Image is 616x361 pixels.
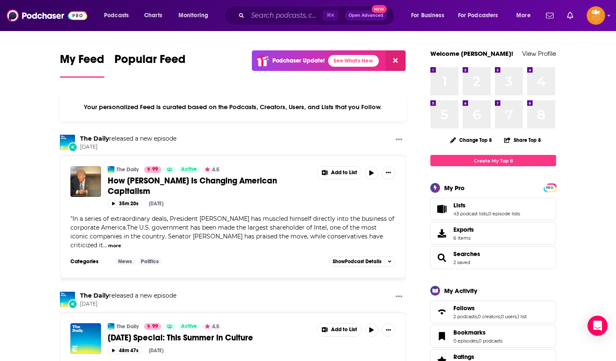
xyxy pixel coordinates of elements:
[453,353,474,361] span: Ratings
[152,322,158,331] span: 99
[108,242,121,249] button: more
[144,323,161,330] a: 99
[345,10,387,21] button: Open AdvancedNew
[114,52,186,78] a: Popular Feed
[349,13,383,18] span: Open Advanced
[144,166,161,173] a: 99
[149,348,163,353] div: [DATE]
[70,166,101,197] img: How Trump Is Changing American Capitalism
[116,166,139,173] a: The Daily
[453,329,486,336] span: Bookmarks
[518,314,527,319] a: 1 list
[504,132,541,148] button: Share Top 8
[453,201,520,209] a: Lists
[372,5,387,13] span: New
[392,292,406,302] button: Show More Button
[60,52,104,71] span: My Feed
[108,332,253,343] span: [DATE] Special: This Summer in Culture
[108,346,142,354] button: 48m 47s
[516,10,531,21] span: More
[588,316,608,336] div: Open Intercom Messenger
[108,166,114,173] a: The Daily
[108,323,114,330] img: The Daily
[70,258,108,265] h3: Categories
[545,185,555,191] span: PRO
[477,314,478,319] span: ,
[444,287,477,295] div: My Activity
[7,8,87,24] img: Podchaser - Follow, Share and Rate Podcasts
[453,9,510,22] button: open menu
[433,203,450,215] a: Lists
[116,323,139,330] a: The Daily
[70,215,394,249] span: "
[152,165,158,174] span: 99
[543,8,557,23] a: Show notifications dropdown
[60,292,75,307] img: The Daily
[115,258,135,265] a: News
[108,175,277,196] span: How [PERSON_NAME] Is Changing American Capitalism
[433,330,450,342] a: Bookmarks
[453,226,474,233] span: Exports
[202,323,222,330] button: 4.5
[587,6,605,25] img: User Profile
[458,10,498,21] span: For Podcasters
[430,50,513,58] a: Welcome [PERSON_NAME]!
[80,135,176,143] h3: released a new episode
[80,135,109,142] a: The Daily
[453,235,474,241] span: 6 items
[68,299,78,309] div: New Episode
[433,228,450,239] span: Exports
[500,314,501,319] span: ,
[318,167,361,179] button: Show More Button
[80,301,176,308] span: [DATE]
[522,50,556,58] a: View Profile
[318,324,361,336] button: Show More Button
[517,314,518,319] span: ,
[80,292,109,299] a: The Daily
[329,256,395,267] button: ShowPodcast Details
[272,57,325,64] p: Podchaser Update!
[323,10,338,21] span: ⌘ K
[478,338,479,344] span: ,
[233,6,402,25] div: Search podcasts, credits, & more...
[70,323,101,354] img: Sunday Special: This Summer in Culture
[430,246,556,269] span: Searches
[430,325,556,348] span: Bookmarks
[139,9,167,22] a: Charts
[453,201,466,209] span: Lists
[202,166,222,173] button: 4.5
[108,200,142,208] button: 35m 20s
[103,241,107,249] span: ...
[453,338,478,344] a: 0 episodes
[179,10,208,21] span: Monitoring
[333,259,381,264] span: Show Podcast Details
[178,166,200,173] a: Active
[405,9,455,22] button: open menu
[453,250,480,258] a: Searches
[430,198,556,220] span: Lists
[453,329,502,336] a: Bookmarks
[137,258,162,265] a: Politics
[60,135,75,150] img: The Daily
[453,314,477,319] a: 2 podcasts
[104,10,129,21] span: Podcasts
[564,8,577,23] a: Show notifications dropdown
[587,6,605,25] button: Show profile menu
[80,144,176,151] span: [DATE]
[68,142,78,152] div: New Episode
[60,52,104,78] a: My Feed
[392,135,406,145] button: Show More Button
[181,322,197,331] span: Active
[453,304,527,312] a: Follows
[445,135,497,145] button: Change Top 8
[114,52,186,71] span: Popular Feed
[444,184,465,192] div: My Pro
[98,9,140,22] button: open menu
[430,301,556,323] span: Follows
[382,323,395,337] button: Show More Button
